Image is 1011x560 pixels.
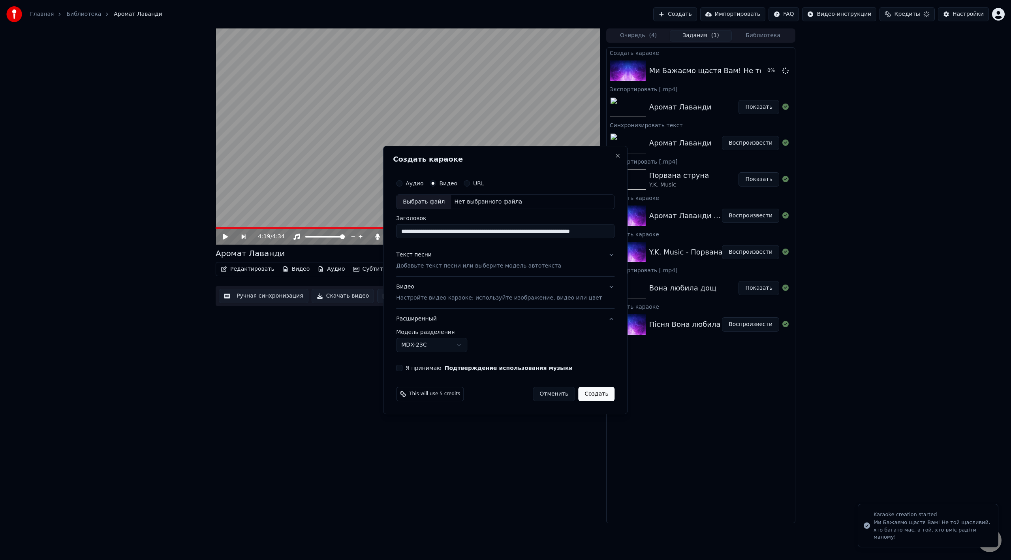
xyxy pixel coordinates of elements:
[578,387,614,401] button: Создать
[396,216,614,221] label: Заголовок
[396,283,602,302] div: Видео
[396,245,614,277] button: Текст песниДобавьте текст песни или выберите модель автотекста
[396,329,614,335] label: Модель разделения
[406,365,573,371] label: Я принимаю
[409,391,460,397] span: This will use 5 credits
[396,329,614,358] div: Расширенный
[451,198,525,206] div: Нет выбранного файла
[396,277,614,309] button: ВидеоНастройте видео караоке: используйте изображение, видео или цвет
[396,309,614,329] button: Расширенный
[533,387,575,401] button: Отменить
[393,156,618,163] h2: Создать караоке
[397,195,451,209] div: Выбрать файл
[439,181,457,186] label: Видео
[396,294,602,302] p: Настройте видео караоке: используйте изображение, видео или цвет
[445,365,573,371] button: Я принимаю
[406,181,423,186] label: Аудио
[396,251,432,259] div: Текст песни
[473,181,484,186] label: URL
[396,262,561,270] p: Добавьте текст песни или выберите модель автотекста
